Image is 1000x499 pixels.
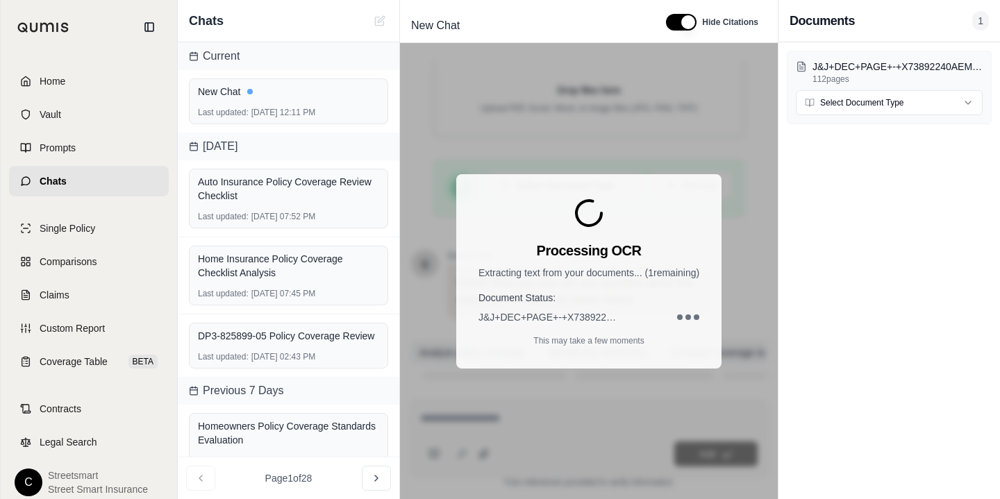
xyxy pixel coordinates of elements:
[537,241,642,260] h3: Processing OCR
[189,11,224,31] span: Chats
[48,482,148,496] span: Street Smart Insurance
[198,288,249,299] span: Last updated:
[198,211,249,222] span: Last updated:
[533,335,644,346] p: This may take a few moments
[48,468,148,482] span: Streetsmart
[40,402,81,416] span: Contracts
[198,85,379,99] div: New Chat
[198,351,379,362] div: [DATE] 02:43 PM
[9,394,169,424] a: Contracts
[40,435,97,449] span: Legal Search
[790,11,855,31] h3: Documents
[9,166,169,196] a: Chats
[198,351,249,362] span: Last updated:
[40,108,61,121] span: Vault
[265,471,312,485] span: Page 1 of 28
[812,60,983,74] p: J&J+DEC+PAGE+-+X73892240AEM.pdf
[9,99,169,130] a: Vault
[15,468,42,496] div: C
[9,313,169,344] a: Custom Report
[9,133,169,163] a: Prompts
[40,321,105,335] span: Custom Report
[40,221,95,235] span: Single Policy
[9,66,169,96] a: Home
[406,15,649,37] div: Edit Title
[17,22,69,33] img: Qumis Logo
[198,288,379,299] div: [DATE] 07:45 PM
[40,174,67,188] span: Chats
[178,133,399,160] div: [DATE]
[478,310,617,324] span: J&J+DEC+PAGE+-+X73892240AEM.pdf
[812,74,983,85] p: 112 pages
[478,266,699,280] p: Extracting text from your documents... ( 1 remaining)
[372,12,388,29] button: Cannot create new chat while OCR is processing
[178,42,399,70] div: Current
[198,252,379,280] div: Home Insurance Policy Coverage Checklist Analysis
[128,355,158,369] span: BETA
[40,74,65,88] span: Home
[40,141,76,155] span: Prompts
[198,107,379,118] div: [DATE] 12:11 PM
[796,60,983,85] button: J&J+DEC+PAGE+-+X73892240AEM.pdf112pages
[138,16,160,38] button: Collapse sidebar
[198,455,249,466] span: Last updated:
[478,291,699,305] h4: Document Status:
[9,346,169,377] a: Coverage TableBETA
[40,355,108,369] span: Coverage Table
[9,427,169,457] a: Legal Search
[178,377,399,405] div: Previous 7 Days
[9,246,169,277] a: Comparisons
[198,329,379,343] div: DP3-825899-05 Policy Coverage Review
[40,255,97,269] span: Comparisons
[40,288,69,302] span: Claims
[198,419,379,447] div: Homeowners Policy Coverage Standards Evaluation
[702,17,758,28] span: Hide Citations
[198,211,379,222] div: [DATE] 07:52 PM
[972,11,989,31] span: 1
[406,15,465,37] span: New Chat
[198,175,379,203] div: Auto Insurance Policy Coverage Review Checklist
[9,213,169,244] a: Single Policy
[198,455,379,466] div: [DATE] 01:39 PM
[9,280,169,310] a: Claims
[198,107,249,118] span: Last updated:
